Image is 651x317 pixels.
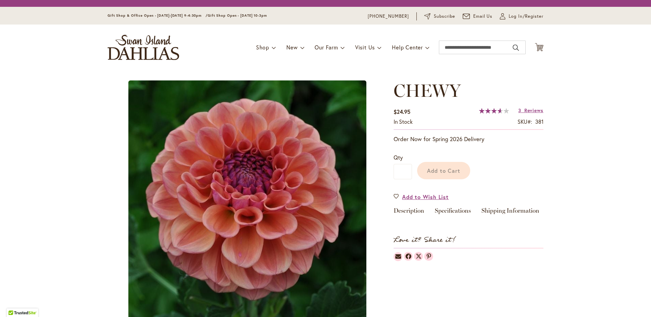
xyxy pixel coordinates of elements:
span: $24.95 [394,108,410,115]
span: Gift Shop & Office Open - [DATE]-[DATE] 9-4:30pm / [108,13,208,18]
a: Specifications [435,208,471,217]
span: Our Farm [315,44,338,51]
strong: Love it? Share it! [394,235,456,246]
span: New [286,44,298,51]
span: Add to Wish List [402,193,449,201]
p: Order Now for Spring 2026 Delivery [394,135,543,143]
div: 73% [479,108,509,114]
button: Search [513,42,519,53]
a: Email Us [463,13,493,20]
a: 3 Reviews [518,107,543,114]
strong: SKU [518,118,532,125]
a: Dahlias on Pinterest [424,252,433,261]
div: 381 [535,118,543,126]
div: Detailed Product Info [394,208,543,217]
span: In stock [394,118,413,125]
a: Dahlias on Twitter [414,252,423,261]
a: store logo [108,35,179,60]
a: Dahlias on Facebook [404,252,413,261]
span: Visit Us [355,44,375,51]
span: Shop [256,44,269,51]
a: Description [394,208,424,217]
a: [PHONE_NUMBER] [368,13,409,20]
span: Email Us [473,13,493,20]
a: Add to Wish List [394,193,449,201]
iframe: Launch Accessibility Center [5,293,24,312]
span: 3 [518,107,521,114]
span: Log In/Register [509,13,543,20]
span: Help Center [392,44,423,51]
span: Subscribe [434,13,455,20]
div: Availability [394,118,413,126]
span: Qty [394,154,403,161]
a: Subscribe [424,13,455,20]
a: Log In/Register [500,13,543,20]
a: Shipping Information [481,208,539,217]
span: Reviews [524,107,543,114]
span: Gift Shop Open - [DATE] 10-3pm [208,13,267,18]
span: CHEWY [394,80,461,101]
